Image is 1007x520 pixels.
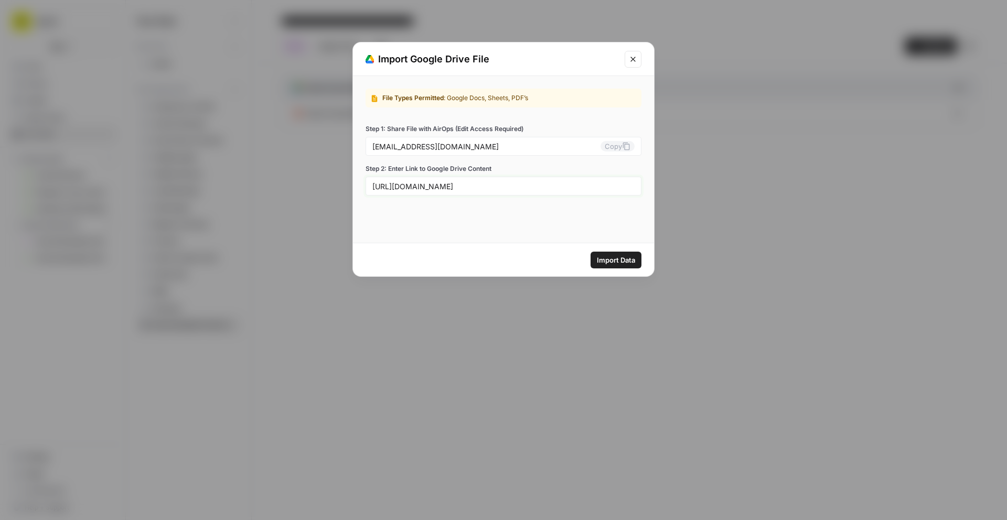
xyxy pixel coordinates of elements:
input: e.g: https://docs.google.com/spreadsheets/d/example/edit?usp=sharing [372,181,635,191]
span: : Google Docs, Sheets, PDF’s [444,94,528,102]
button: Import Data [591,252,641,268]
span: Import Data [597,255,635,265]
label: Step 1: Share File with AirOps (Edit Access Required) [366,124,641,134]
label: Step 2: Enter Link to Google Drive Content [366,164,641,174]
button: Close modal [625,51,641,68]
span: File Types Permitted [382,94,444,102]
button: Copy [601,141,635,151]
div: Import Google Drive File [366,52,618,67]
